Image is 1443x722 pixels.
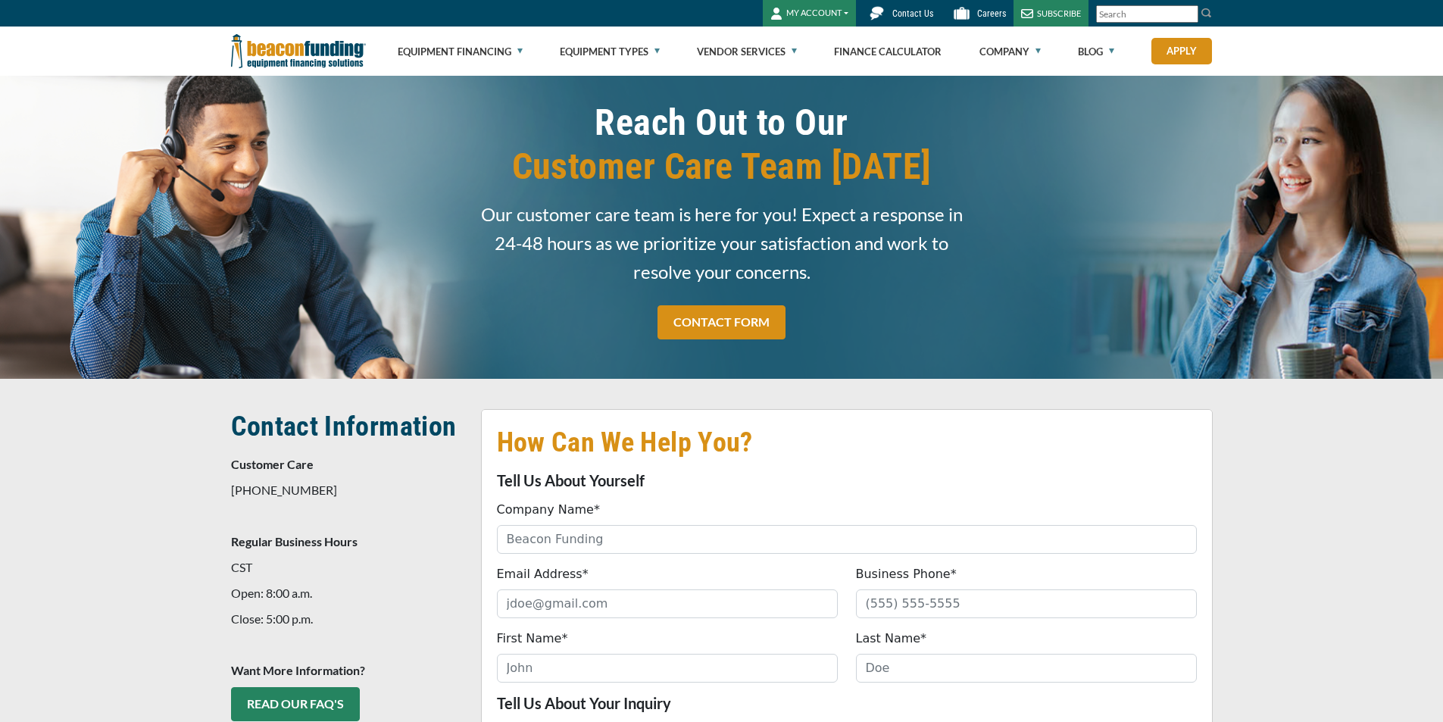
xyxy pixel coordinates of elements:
input: (555) 555-5555 [856,589,1197,618]
h1: Reach Out to Our [481,101,963,189]
p: Tell Us About Yourself [497,471,1197,489]
a: Blog [1078,27,1114,76]
a: Clear search text [1182,8,1195,20]
span: Careers [977,8,1006,19]
a: CONTACT FORM [657,305,786,339]
a: Equipment Financing [398,27,523,76]
input: Beacon Funding [497,525,1197,554]
a: Company [979,27,1041,76]
a: Finance Calculator [834,27,942,76]
span: Contact Us [892,8,933,19]
a: Equipment Types [560,27,660,76]
label: Last Name* [856,630,927,648]
p: CST [231,558,463,577]
strong: Customer Care [231,457,314,471]
strong: Want More Information? [231,663,365,677]
span: Our customer care team is here for you! Expect a response in 24-48 hours as we prioritize your sa... [481,200,963,286]
span: Customer Care Team [DATE] [481,145,963,189]
input: Doe [856,654,1197,683]
p: Open: 8:00 a.m. [231,584,463,602]
p: [PHONE_NUMBER] [231,481,463,499]
strong: Regular Business Hours [231,534,358,549]
a: Vendor Services [697,27,797,76]
label: Business Phone* [856,565,957,583]
h2: Contact Information [231,409,463,444]
img: Search [1201,7,1213,19]
label: First Name* [497,630,568,648]
label: Email Address* [497,565,589,583]
input: jdoe@gmail.com [497,589,838,618]
p: Close: 5:00 p.m. [231,610,463,628]
h2: How Can We Help You? [497,425,1197,460]
p: Tell Us About Your Inquiry [497,694,1197,712]
a: READ OUR FAQ's [231,687,360,721]
label: Company Name* [497,501,600,519]
input: John [497,654,838,683]
input: Search [1096,5,1198,23]
a: Apply [1151,38,1212,64]
img: Beacon Funding Corporation logo [231,27,366,76]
